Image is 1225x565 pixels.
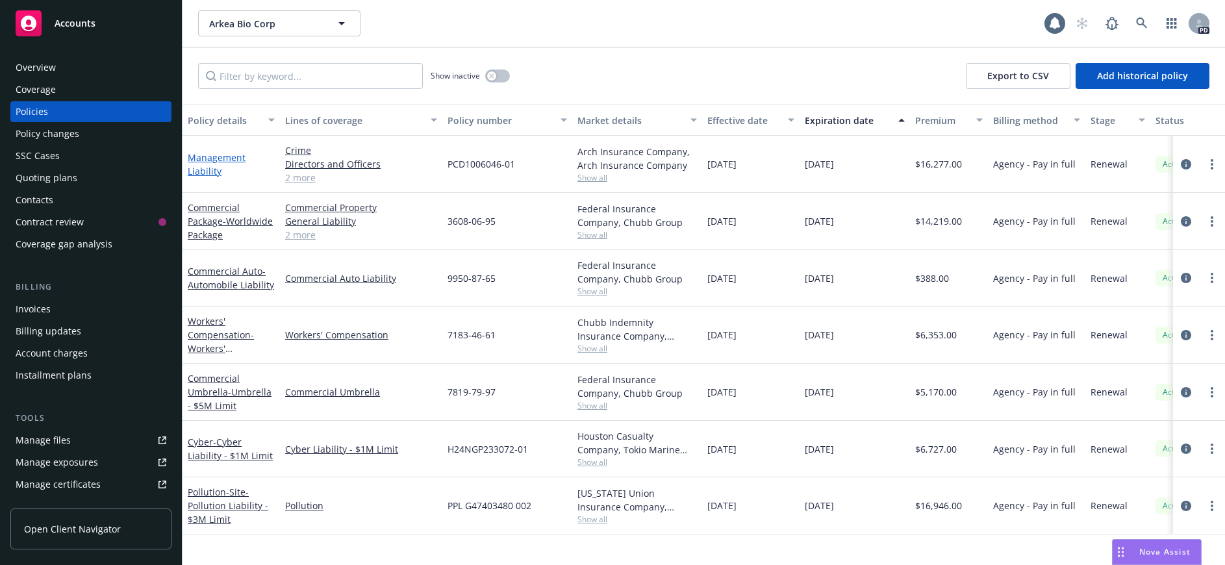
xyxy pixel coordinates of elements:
span: Show all [577,457,697,468]
span: Renewal [1091,214,1128,228]
a: Manage certificates [10,474,171,495]
div: Billing updates [16,321,81,342]
span: Agency - Pay in full [993,442,1076,456]
span: Add historical policy [1097,69,1188,82]
span: Renewal [1091,271,1128,285]
span: PPL G47403480 002 [448,499,531,512]
span: Active [1161,216,1187,227]
span: Renewal [1091,328,1128,342]
a: Installment plans [10,365,171,386]
div: Houston Casualty Company, Tokio Marine HCC [577,429,697,457]
a: Commercial Property [285,201,437,214]
span: [DATE] [707,442,737,456]
a: Pollution [285,499,437,512]
span: 7819-79-97 [448,385,496,399]
button: Lines of coverage [280,105,442,136]
span: [DATE] [805,499,834,512]
div: Installment plans [16,365,92,386]
a: more [1204,214,1220,229]
div: Premium [915,114,968,127]
a: Pollution [188,486,268,525]
a: Commercial Auto Liability [285,271,437,285]
div: Overview [16,57,56,78]
a: Switch app [1159,10,1185,36]
div: Lines of coverage [285,114,423,127]
button: Billing method [988,105,1085,136]
span: Active [1161,158,1187,170]
span: - Worldwide Package [188,215,273,241]
span: [DATE] [707,385,737,399]
span: [DATE] [707,499,737,512]
span: $16,946.00 [915,499,962,512]
div: Manage BORs [16,496,77,517]
div: SSC Cases [16,145,60,166]
button: Nova Assist [1112,539,1202,565]
div: Coverage gap analysis [16,234,112,255]
a: Start snowing [1069,10,1095,36]
span: Agency - Pay in full [993,385,1076,399]
span: [DATE] [707,271,737,285]
a: Workers' Compensation [188,315,254,368]
div: Policy details [188,114,260,127]
button: Market details [572,105,702,136]
span: Arkea Bio Corp [209,17,322,31]
div: Chubb Indemnity Insurance Company, Chubb Group [577,316,697,343]
a: Policy changes [10,123,171,144]
span: H24NGP233072-01 [448,442,528,456]
span: Show all [577,229,697,240]
div: Account charges [16,343,88,364]
span: [DATE] [805,157,834,171]
div: Manage exposures [16,452,98,473]
div: Effective date [707,114,780,127]
span: [DATE] [805,442,834,456]
span: Open Client Navigator [24,522,121,536]
a: SSC Cases [10,145,171,166]
a: Cyber Liability - $1M Limit [285,442,437,456]
a: Commercial Umbrella [285,385,437,399]
span: Show all [577,172,697,183]
a: Management Liability [188,151,246,177]
div: [US_STATE] Union Insurance Company, Chubb Group [577,486,697,514]
div: Stage [1091,114,1131,127]
span: Agency - Pay in full [993,157,1076,171]
span: Show inactive [431,70,480,81]
span: Show all [577,514,697,525]
div: Quoting plans [16,168,77,188]
a: Invoices [10,299,171,320]
a: Coverage gap analysis [10,234,171,255]
span: $388.00 [915,271,949,285]
div: Federal Insurance Company, Chubb Group [577,258,697,286]
a: circleInformation [1178,441,1194,457]
div: Policy number [448,114,553,127]
span: - Cyber Liability - $1M Limit [188,436,273,462]
span: Accounts [55,18,95,29]
a: Manage files [10,430,171,451]
a: circleInformation [1178,214,1194,229]
button: Add historical policy [1076,63,1209,89]
a: circleInformation [1178,498,1194,514]
span: Active [1161,272,1187,284]
a: Accounts [10,5,171,42]
span: $5,170.00 [915,385,957,399]
button: Expiration date [800,105,910,136]
a: Commercial Package [188,201,273,241]
span: Active [1161,329,1187,341]
span: $16,277.00 [915,157,962,171]
span: PCD1006046-01 [448,157,515,171]
button: Policy number [442,105,572,136]
a: 2 more [285,228,437,242]
a: Contacts [10,190,171,210]
div: Federal Insurance Company, Chubb Group [577,202,697,229]
a: Commercial Auto [188,265,274,291]
button: Export to CSV [966,63,1070,89]
div: Billing [10,281,171,294]
div: Manage certificates [16,474,101,495]
span: Active [1161,386,1187,398]
div: Contract review [16,212,84,232]
a: Directors and Officers [285,157,437,171]
a: circleInformation [1178,327,1194,343]
a: Account charges [10,343,171,364]
span: Show all [577,286,697,297]
a: Crime [285,144,437,157]
span: 3608-06-95 [448,214,496,228]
